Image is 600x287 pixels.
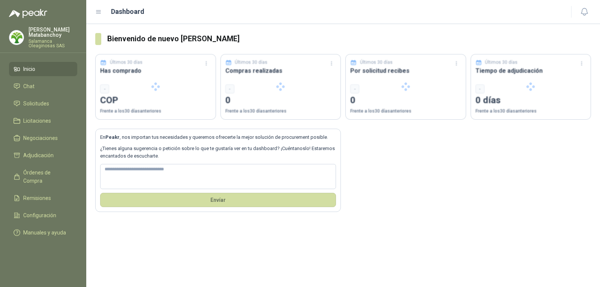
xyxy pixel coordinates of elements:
a: Configuración [9,208,77,222]
a: Manuales y ayuda [9,225,77,240]
a: Licitaciones [9,114,77,128]
span: Remisiones [23,194,51,202]
img: Company Logo [9,30,24,45]
p: En , nos importan tus necesidades y queremos ofrecerte la mejor solución de procurement posible. [100,134,336,141]
span: Adjudicación [23,151,54,159]
a: Remisiones [9,191,77,205]
p: [PERSON_NAME] Matabanchoy [28,27,77,38]
a: Inicio [9,62,77,76]
b: Peakr [105,134,120,140]
a: Negociaciones [9,131,77,145]
a: Solicitudes [9,96,77,111]
img: Logo peakr [9,9,47,18]
a: Chat [9,79,77,93]
span: Negociaciones [23,134,58,142]
span: Configuración [23,211,56,219]
span: Licitaciones [23,117,51,125]
span: Solicitudes [23,99,49,108]
h3: Bienvenido de nuevo [PERSON_NAME] [107,33,591,45]
p: Salamanca Oleaginosas SAS [28,39,77,48]
a: Adjudicación [9,148,77,162]
span: Manuales y ayuda [23,228,66,237]
button: Envíar [100,193,336,207]
a: Órdenes de Compra [9,165,77,188]
span: Inicio [23,65,35,73]
h1: Dashboard [111,6,144,17]
span: Chat [23,82,34,90]
p: ¿Tienes alguna sugerencia o petición sobre lo que te gustaría ver en tu dashboard? ¡Cuéntanoslo! ... [100,145,336,160]
span: Órdenes de Compra [23,168,70,185]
